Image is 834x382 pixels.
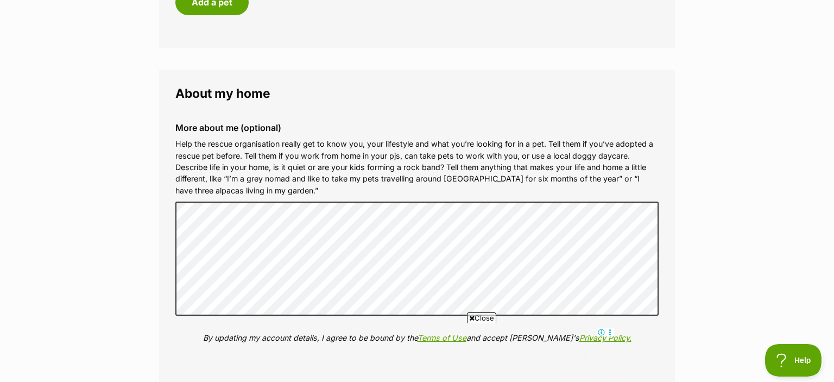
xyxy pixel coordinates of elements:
[219,328,615,377] iframe: Advertisement
[175,332,659,343] p: By updating my account details, I agree to be bound by the and accept [PERSON_NAME]'s
[765,344,823,377] iframe: Help Scout Beacon - Open
[175,86,659,101] legend: About my home
[175,123,659,133] label: More about me (optional)
[467,312,496,323] span: Close
[175,138,659,196] p: Help the rescue organisation really get to know you, your lifestyle and what you’re looking for i...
